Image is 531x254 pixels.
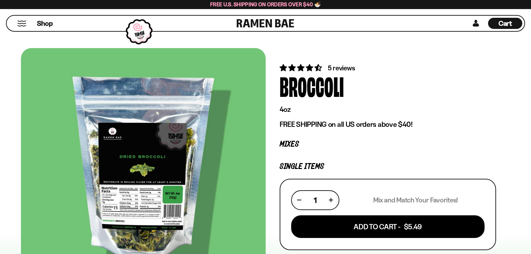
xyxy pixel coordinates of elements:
[280,73,344,99] div: Broccoli
[291,215,485,238] button: Add To Cart - $5.49
[280,63,323,72] span: 4.60 stars
[280,120,496,129] p: FREE SHIPPING on all US orders above $40!
[373,196,458,205] p: Mix and Match Your Favorites!
[210,1,321,8] span: Free U.S. Shipping on Orders over $40 🍜
[280,163,496,170] p: Single Items
[37,18,53,29] a: Shop
[314,196,317,205] span: 1
[280,141,496,148] p: Mixes
[280,105,496,114] p: 4oz
[499,19,512,28] span: Cart
[17,21,27,26] button: Mobile Menu Trigger
[37,19,53,28] span: Shop
[328,64,355,72] span: 5 reviews
[488,16,522,31] a: Cart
